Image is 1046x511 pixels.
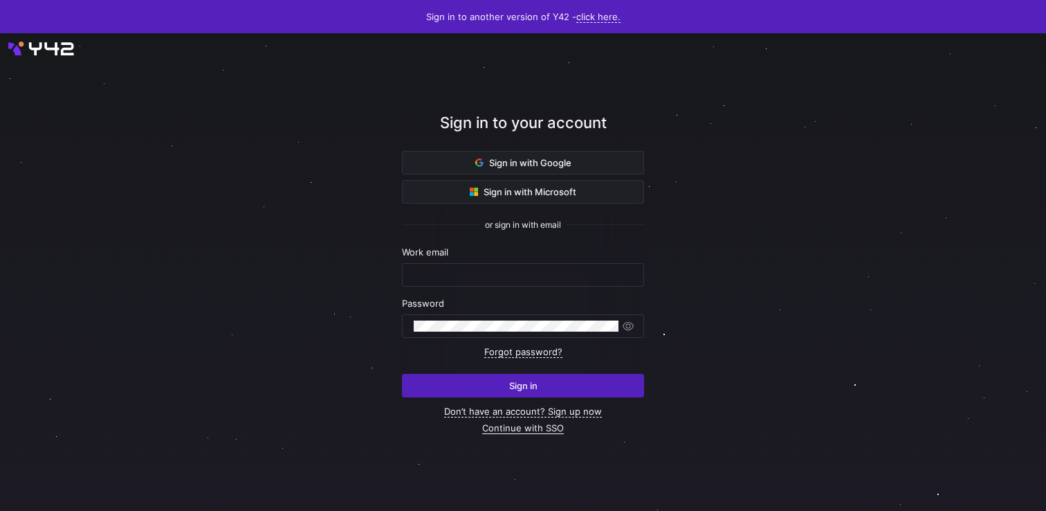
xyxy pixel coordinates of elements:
[444,406,602,418] a: Don’t have an account? Sign up now
[576,11,621,23] a: click here.
[485,220,561,230] span: or sign in with email
[402,298,444,309] span: Password
[475,157,571,168] span: Sign in with Google
[484,346,562,358] a: Forgot password?
[402,246,448,258] span: Work email
[402,111,644,151] div: Sign in to your account
[470,186,576,197] span: Sign in with Microsoft
[402,374,644,397] button: Sign in
[402,180,644,204] button: Sign in with Microsoft
[509,380,538,391] span: Sign in
[402,151,644,174] button: Sign in with Google
[482,422,564,434] a: Continue with SSO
